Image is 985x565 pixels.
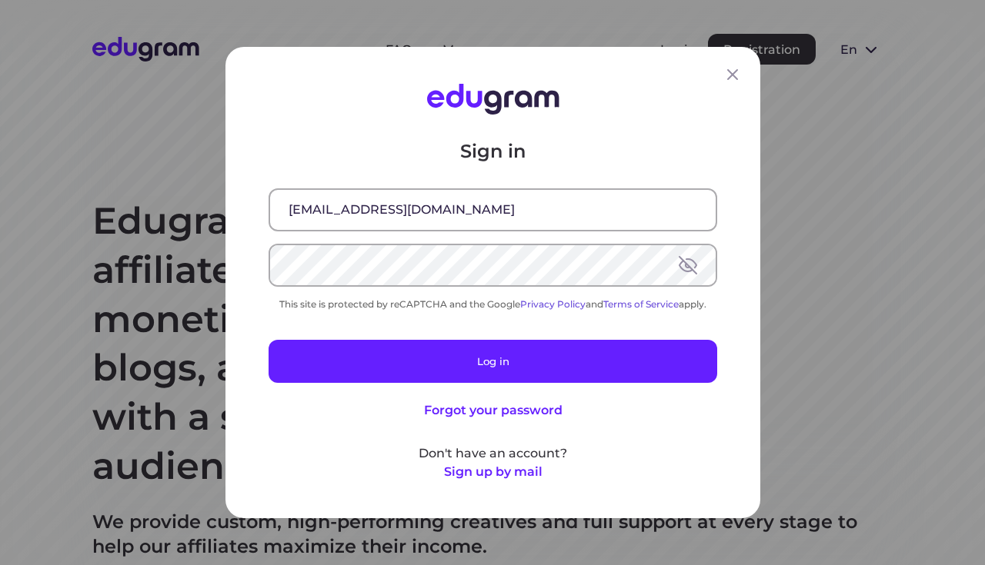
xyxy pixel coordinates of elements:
p: Don't have an account? [269,444,717,463]
img: Edugram Logo [426,84,559,115]
a: Terms of Service [603,298,679,310]
button: Log in [269,340,717,383]
p: Sign in [269,139,717,164]
input: Email [270,190,716,230]
div: This site is protected by reCAPTCHA and the Google and apply. [269,298,717,310]
a: Privacy Policy [520,298,586,310]
button: Forgot your password [423,401,562,420]
button: Sign up by mail [443,463,542,481]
